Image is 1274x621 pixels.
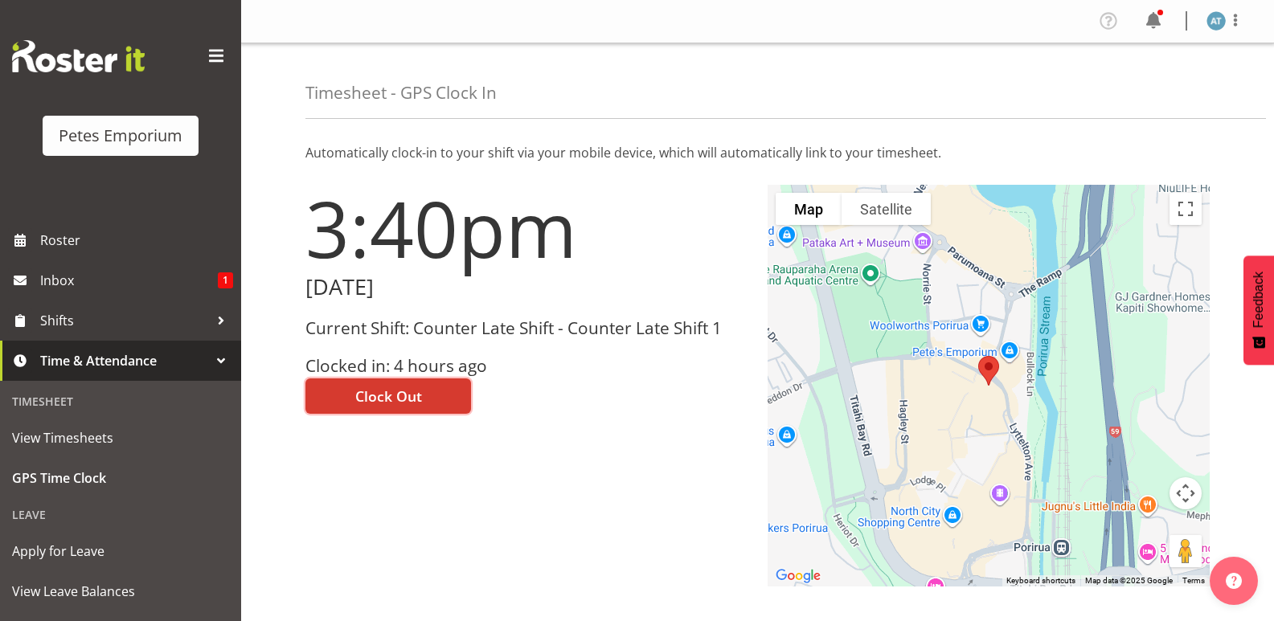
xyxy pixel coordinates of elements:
h4: Timesheet - GPS Clock In [305,84,497,102]
span: Shifts [40,308,209,333]
img: help-xxl-2.png [1226,573,1242,589]
h3: Clocked in: 4 hours ago [305,357,748,375]
div: Leave [4,498,237,531]
img: alex-micheal-taniwha5364.jpg [1206,11,1226,31]
span: Feedback [1251,272,1266,328]
button: Show street map [776,193,842,225]
button: Clock Out [305,378,471,414]
span: Map data ©2025 Google [1085,576,1173,585]
a: Apply for Leave [4,531,237,571]
img: Rosterit website logo [12,40,145,72]
button: Feedback - Show survey [1243,255,1274,365]
div: Petes Emporium [59,124,182,148]
span: Time & Attendance [40,349,209,373]
span: GPS Time Clock [12,466,229,490]
button: Show satellite imagery [842,193,931,225]
span: Apply for Leave [12,539,229,563]
a: GPS Time Clock [4,458,237,498]
button: Drag Pegman onto the map to open Street View [1170,535,1202,567]
span: View Leave Balances [12,579,229,603]
h3: Current Shift: Counter Late Shift - Counter Late Shift 1 [305,319,748,337]
a: View Leave Balances [4,571,237,611]
a: View Timesheets [4,418,237,458]
a: Terms (opens in new tab) [1182,576,1205,585]
span: Clock Out [355,386,422,407]
h1: 3:40pm [305,185,748,272]
img: Google [772,566,825,586]
button: Map camera controls [1170,477,1202,509]
button: Toggle fullscreen view [1170,193,1202,225]
span: View Timesheets [12,426,229,450]
div: Timesheet [4,385,237,418]
a: Open this area in Google Maps (opens a new window) [772,566,825,586]
span: 1 [218,272,233,288]
p: Automatically clock-in to your shift via your mobile device, which will automatically link to you... [305,143,1210,162]
h2: [DATE] [305,275,748,300]
span: Roster [40,228,233,252]
span: Inbox [40,268,218,292]
button: Keyboard shortcuts [1006,575,1075,586]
